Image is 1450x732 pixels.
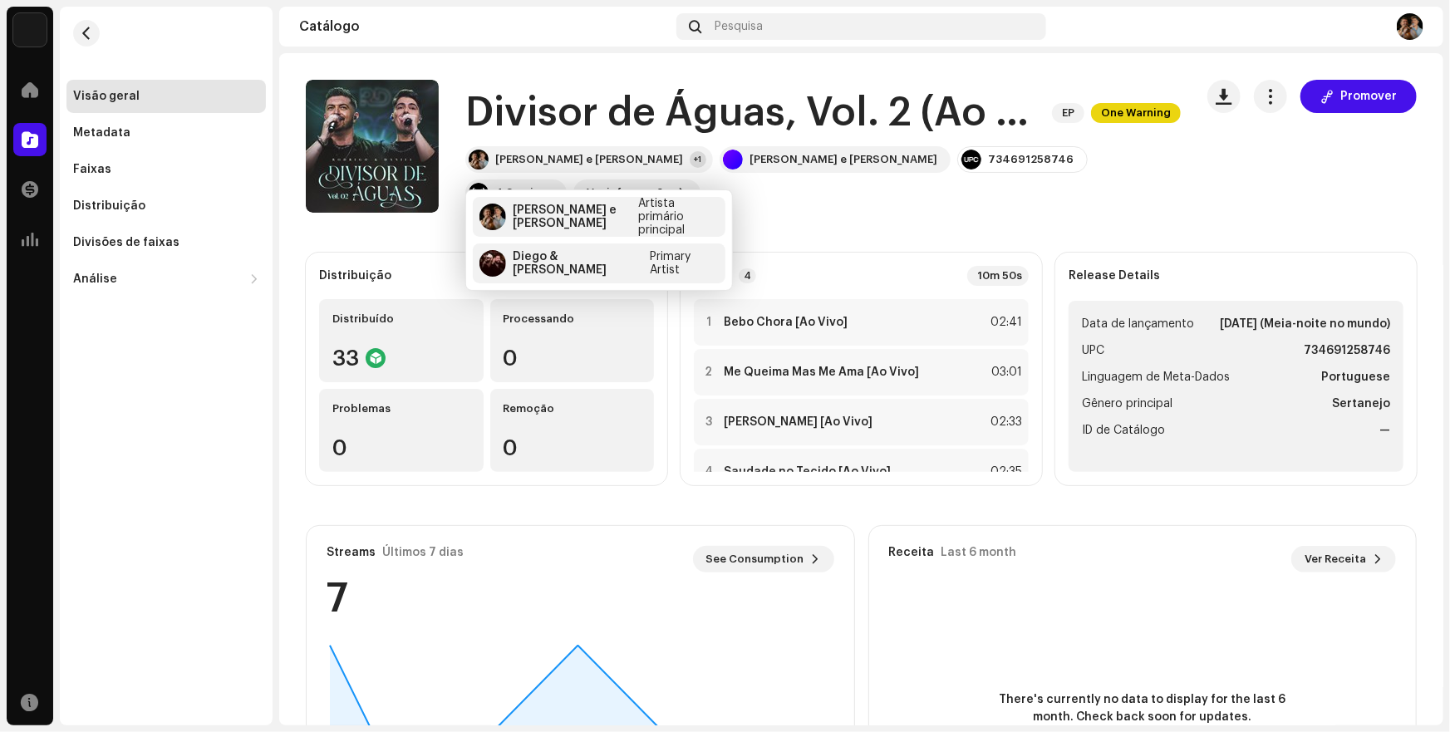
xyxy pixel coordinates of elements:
[724,366,919,379] strong: Me Queima Mas Me Ama [Ao Vivo]
[693,546,834,572] button: See Consumption
[993,691,1292,726] span: There's currently no data to display for the last 6 month. Check back soon for updates.
[66,263,266,296] re-m-nav-dropdown: Análise
[986,462,1022,482] div: 02:35
[988,153,1074,166] div: 734691258746
[73,126,130,140] div: Metadata
[889,546,935,559] div: Receita
[66,116,266,150] re-m-nav-item: Metadata
[650,250,718,277] div: Primary Artist
[1082,314,1194,334] span: Data de lançamento
[1082,394,1172,414] span: Gênero principal
[1082,367,1230,387] span: Linguagem de Meta-Dados
[1304,341,1390,361] strong: 734691258746
[1379,420,1390,440] strong: —
[327,546,376,559] div: Streams
[715,20,764,33] span: Pesquisa
[319,269,391,282] div: Distribuição
[1291,546,1396,572] button: Ver Receita
[573,179,700,206] button: Ver informação
[967,266,1029,286] div: 10m 50s
[382,546,464,559] div: Últimos 7 dias
[986,412,1022,432] div: 02:33
[13,13,47,47] img: c86870aa-2232-4ba3-9b41-08f587110171
[1321,367,1390,387] strong: Portuguese
[724,415,872,429] strong: [PERSON_NAME] [Ao Vivo]
[513,250,644,277] div: Diego & [PERSON_NAME]
[332,402,470,415] div: Problemas
[724,316,848,329] strong: Bebo Chora [Ao Vivo]
[1082,341,1104,361] span: UPC
[724,465,891,479] strong: Saudade no Tecido [Ao Vivo]
[1305,543,1366,576] span: Ver Receita
[66,226,266,259] re-m-nav-item: Divisões de faixas
[332,312,470,326] div: Distribuído
[73,199,145,213] div: Distribuição
[479,204,506,230] img: 0c78ceb4-938c-4e74-85ab-03788c1cd989
[1082,420,1165,440] span: ID de Catálogo
[73,163,111,176] div: Faixas
[66,153,266,186] re-m-nav-item: Faixas
[1091,103,1181,123] span: One Warning
[638,197,719,237] div: Artista primário principal
[504,402,641,415] div: Remoção
[495,153,683,166] div: [PERSON_NAME] e [PERSON_NAME]
[469,150,489,169] img: 0c78ceb4-938c-4e74-85ab-03788c1cd989
[1340,80,1397,113] span: Promover
[941,546,1017,559] div: Last 6 month
[986,362,1022,382] div: 03:01
[465,86,1039,140] h1: Divisor de Águas, Vol. 2 (Ao Vivo)
[299,20,670,33] div: Catálogo
[1332,394,1390,414] strong: Sertanejo
[1397,13,1423,40] img: 58f8bf28-d790-497c-84e4-e849e5bd8e52
[66,189,266,223] re-m-nav-item: Distribuição
[73,236,179,249] div: Divisões de faixas
[504,312,641,326] div: Processando
[73,273,117,286] div: Análise
[66,80,266,113] re-m-nav-item: Visão geral
[986,312,1022,332] div: 02:41
[495,186,553,199] div: 4 Serviços
[73,90,140,103] div: Visão geral
[1069,269,1160,282] strong: Release Details
[1300,80,1417,113] button: Promover
[690,151,706,168] div: +1
[479,250,506,277] img: 96c26b41-8d35-4e4f-9ba3-3bbe59f03fba
[750,153,937,166] div: [PERSON_NAME] e [PERSON_NAME]
[739,268,756,283] p-badge: 4
[1220,314,1390,334] strong: [DATE] (Meia-noite no mundo)
[1052,103,1084,123] span: EP
[513,204,632,230] div: [PERSON_NAME] e [PERSON_NAME]
[706,543,804,576] span: See Consumption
